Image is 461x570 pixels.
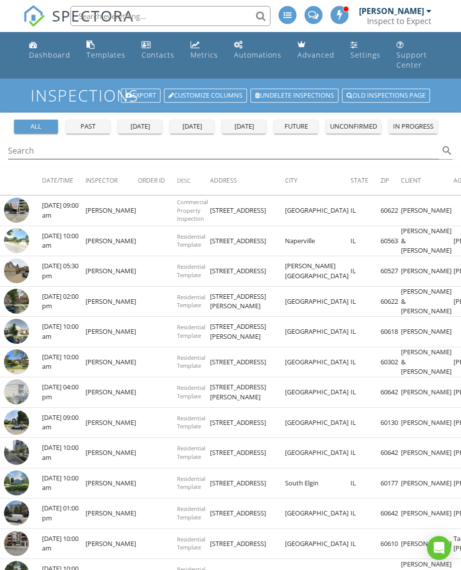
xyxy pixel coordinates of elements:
[210,286,285,317] td: [STREET_ADDRESS][PERSON_NAME]
[42,407,85,438] td: [DATE] 09:00 am
[118,120,162,134] button: [DATE]
[177,263,205,279] span: Residential Template
[70,122,106,132] div: past
[401,176,421,185] span: Client
[42,377,85,408] td: [DATE] 04:00 pm
[330,122,377,132] div: unconfirmed
[285,347,350,377] td: [GEOGRAPHIC_DATA]
[177,233,205,249] span: Residential Template
[210,317,285,347] td: [STREET_ADDRESS][PERSON_NAME]
[177,293,205,309] span: Residential Template
[230,36,285,65] a: Automations (Advanced)
[350,528,380,559] td: IL
[401,407,453,438] td: [PERSON_NAME]
[138,176,165,185] span: Order ID
[427,536,451,560] div: Open Intercom Messenger
[177,198,208,223] span: Commercial Property Inspection
[42,196,85,226] td: [DATE] 09:00 am
[380,498,401,529] td: 60642
[177,444,205,460] span: Residential Template
[42,438,85,468] td: [DATE] 10:00 am
[380,167,401,195] th: Zip: Not sorted.
[210,407,285,438] td: [STREET_ADDRESS]
[401,286,453,317] td: [PERSON_NAME] & [PERSON_NAME]
[226,122,262,132] div: [DATE]
[66,120,110,134] button: past
[380,347,401,377] td: 60302
[350,468,380,498] td: IL
[380,438,401,468] td: 60642
[350,50,380,60] div: Settings
[8,143,439,159] input: Search
[18,122,54,132] div: all
[85,196,138,226] td: [PERSON_NAME]
[42,347,85,377] td: [DATE] 10:00 am
[170,120,214,134] button: [DATE]
[4,258,29,283] img: streetview
[210,196,285,226] td: [STREET_ADDRESS]
[285,407,350,438] td: [GEOGRAPHIC_DATA]
[42,256,85,287] td: [DATE] 05:30 pm
[285,286,350,317] td: [GEOGRAPHIC_DATA]
[42,498,85,529] td: [DATE] 01:00 pm
[285,256,350,287] td: [PERSON_NAME][GEOGRAPHIC_DATA]
[350,226,380,256] td: IL
[350,167,380,195] th: State: Not sorted.
[285,196,350,226] td: [GEOGRAPHIC_DATA]
[85,438,138,468] td: [PERSON_NAME]
[210,468,285,498] td: [STREET_ADDRESS]
[210,377,285,408] td: [STREET_ADDRESS][PERSON_NAME]
[350,286,380,317] td: IL
[4,379,29,404] img: 9314216%2Fcover_photos%2FdDoUpgkMmi8amg4LbRSY%2Fsmall.jpeg
[210,256,285,287] td: [STREET_ADDRESS]
[85,256,138,287] td: [PERSON_NAME]
[85,377,138,408] td: [PERSON_NAME]
[14,120,58,134] button: all
[350,407,380,438] td: IL
[401,347,453,377] td: [PERSON_NAME] & [PERSON_NAME]
[350,498,380,529] td: IL
[278,122,314,132] div: future
[285,528,350,559] td: [GEOGRAPHIC_DATA]
[177,354,205,370] span: Residential Template
[401,196,453,226] td: [PERSON_NAME]
[401,438,453,468] td: [PERSON_NAME]
[350,176,368,185] span: State
[380,226,401,256] td: 60563
[42,286,85,317] td: [DATE] 02:00 pm
[42,226,85,256] td: [DATE] 10:00 am
[380,176,389,185] span: Zip
[367,16,431,26] div: Inspect to Expect
[85,468,138,498] td: [PERSON_NAME]
[177,414,205,430] span: Residential Template
[42,167,85,195] th: Date/Time: Not sorted.
[380,377,401,408] td: 60642
[326,120,381,134] button: unconfirmed
[350,377,380,408] td: IL
[274,120,318,134] button: future
[380,407,401,438] td: 60130
[85,317,138,347] td: [PERSON_NAME]
[401,226,453,256] td: [PERSON_NAME] & [PERSON_NAME]
[122,122,158,132] div: [DATE]
[177,323,205,339] span: Residential Template
[350,317,380,347] td: IL
[174,122,210,132] div: [DATE]
[380,528,401,559] td: 60610
[342,89,430,103] a: Old inspections page
[177,535,205,551] span: Residential Template
[222,120,266,134] button: [DATE]
[401,468,453,498] td: [PERSON_NAME]
[23,5,45,27] img: The Best Home Inspection Software - Spectora
[164,89,247,103] a: Customize Columns
[42,176,73,185] span: Date/Time
[285,226,350,256] td: Naperville
[392,36,436,75] a: Support Center
[380,256,401,287] td: 60527
[4,531,29,556] img: streetview
[401,528,453,559] td: [PERSON_NAME]
[210,347,285,377] td: [STREET_ADDRESS]
[4,410,29,435] img: streetview
[85,347,138,377] td: [PERSON_NAME]
[350,347,380,377] td: IL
